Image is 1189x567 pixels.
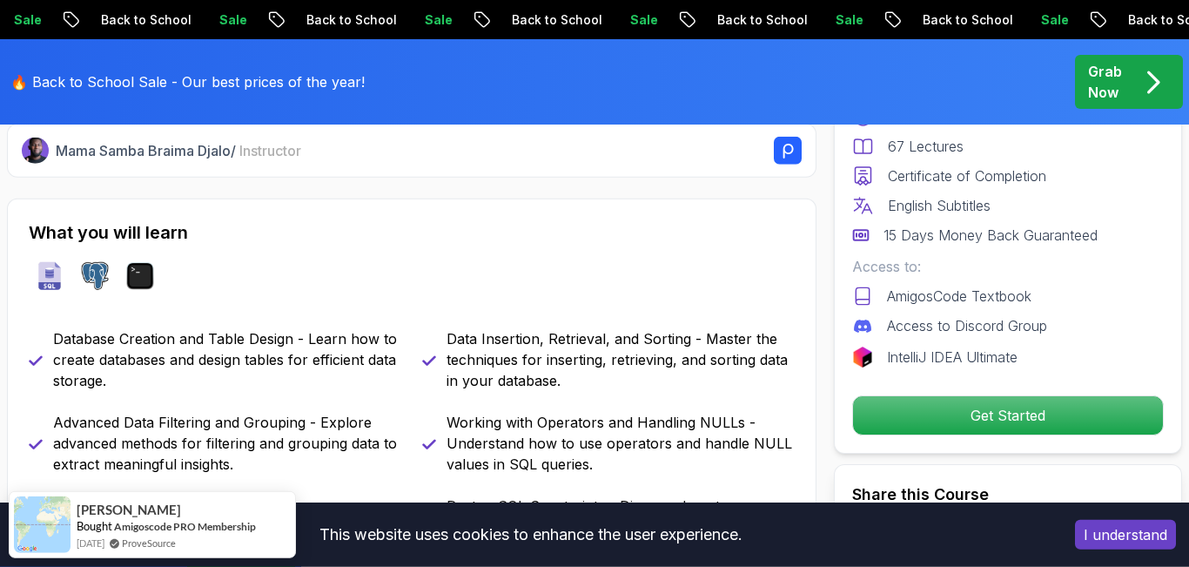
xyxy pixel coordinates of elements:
p: Data Insertion, Retrieval, and Sorting - Master the techniques for inserting, retrieving, and sor... [447,328,795,391]
p: 67 Lectures [888,136,964,157]
img: provesource social proof notification image [14,496,71,553]
p: Get Started [853,396,1163,435]
p: IntelliJ IDEA Ultimate [887,347,1018,368]
img: sql logo [36,262,64,290]
img: jetbrains logo [852,347,873,368]
p: English Subtitles [888,195,991,216]
img: Nelson Djalo [22,138,49,165]
span: Bought [77,519,112,533]
p: Access to Discord Group [887,315,1047,336]
p: Back to School [472,11,590,29]
div: This website uses cookies to enhance the user experience. [13,516,1049,554]
button: Get Started [852,395,1164,435]
p: Working with Operators and Handling NULLs - Understand how to use operators and handle NULL value... [447,412,795,475]
h2: What you will learn [29,220,795,245]
p: Mama Samba Braima Djalo / [56,140,301,161]
p: Access to: [852,256,1164,277]
p: Sale [796,11,851,29]
span: [DATE] [77,536,104,550]
a: ProveSource [122,536,176,550]
p: 🔥 Back to School Sale - Our best prices of the year! [10,71,365,92]
p: Grab Now [1088,61,1122,103]
h2: Share this Course [852,483,1164,507]
span: Instructor [239,142,301,159]
p: Certificate of Completion [888,165,1046,186]
p: AmigosCode Textbook [887,286,1031,307]
p: Back to School [266,11,385,29]
button: Accept cookies [1075,520,1176,550]
p: Back to School [883,11,1001,29]
img: postgres logo [81,262,109,290]
p: Database Creation and Table Design - Learn how to create databases and design tables for efficien... [53,328,401,391]
p: Back to School [61,11,179,29]
a: Amigoscode PRO Membership [114,520,256,533]
p: Sale [590,11,646,29]
img: terminal logo [126,262,154,290]
span: [PERSON_NAME] [77,503,181,517]
p: Sale [1001,11,1057,29]
p: PostgreSQL Constraints - Discover how to implement and manage constraints in PostgreSQL to ensure... [447,496,795,558]
p: Advanced Data Filtering and Grouping - Explore advanced methods for filtering and grouping data t... [53,412,401,475]
p: Back to School [677,11,796,29]
p: Sale [179,11,235,29]
p: 15 Days Money Back Guaranteed [883,225,1098,246]
p: Sale [385,11,440,29]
